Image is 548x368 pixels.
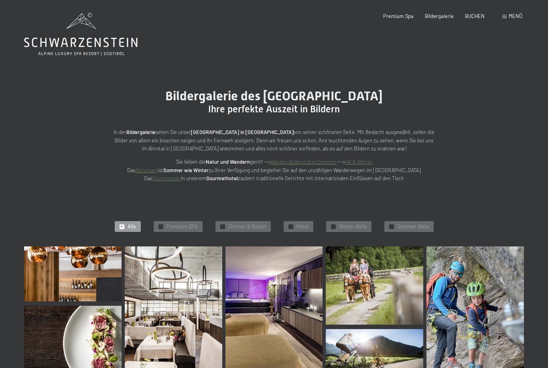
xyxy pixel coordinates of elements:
a: Aktivteam [135,167,158,173]
a: Ski & Winter [345,159,372,165]
span: Menü [509,13,522,19]
p: In der sehen Sie unser von seiner schönsten Seite. Mit Bedacht ausgewählt, sollen die Bilder von ... [114,128,434,152]
p: Sie lieben die gern? --> ---> Das ist zu Ihrer Verfügung und begleitet Sie auf den unzähligen Wan... [114,158,434,182]
img: Bildergalerie [326,246,423,324]
span: Winter Aktiv [339,223,367,230]
a: BUCHEN [465,13,485,19]
span: Premium SPA [166,223,198,230]
span: Ihre perfekte Auszeit in Bildern [208,104,340,115]
a: Bildergalerie [425,13,454,19]
span: ✓ [289,224,292,229]
span: Zimmer & Suiten [228,223,266,230]
span: ✓ [159,224,162,229]
strong: Natur und Wandern [206,159,250,165]
a: Premium Spa [383,13,414,19]
span: ✓ [390,224,393,229]
a: Küchenteam [152,175,181,181]
span: ✓ [221,224,224,229]
span: ✓ [120,224,123,229]
span: Hotel [296,223,309,230]
span: Sommer Aktiv [397,223,429,230]
strong: Bildergalerie [126,129,155,135]
img: Bildergalerie [24,246,122,301]
a: Wandern&AktivitätenSommer [270,159,337,165]
strong: Sommer wie Winter [163,167,209,173]
strong: Gourmethotel [206,175,238,181]
span: Bildergalerie des [GEOGRAPHIC_DATA] [165,88,383,104]
span: Alle [128,223,136,230]
span: ✓ [332,224,335,229]
strong: [GEOGRAPHIC_DATA] in [GEOGRAPHIC_DATA] [191,129,294,135]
